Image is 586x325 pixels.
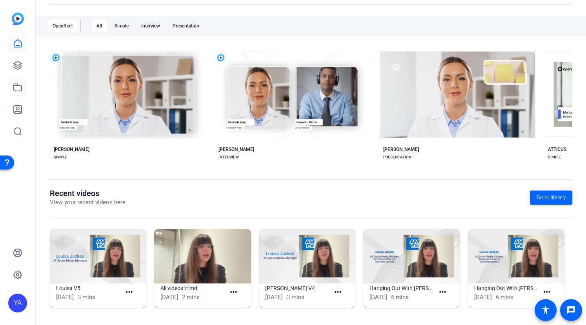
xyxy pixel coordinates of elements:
a: Go to library [530,191,572,205]
h1: All videos trimd [160,283,226,293]
img: Louisa Juckes V4 [259,229,355,283]
span: [DATE] [56,294,74,301]
span: Go to library [536,193,566,202]
span: [DATE] [474,294,492,301]
div: SIMPLE [548,154,562,160]
mat-icon: more_horiz [333,287,343,297]
p: View your recent videos here [50,198,126,207]
mat-icon: more_horiz [438,287,448,297]
h1: Hanging Out With [PERSON_NAME] V3 (1) [369,283,435,293]
mat-icon: more_horiz [124,287,134,297]
h1: Hanging Out With [PERSON_NAME] V3 [474,283,539,293]
img: Louisa V5 [50,229,146,283]
div: All [92,20,107,32]
mat-icon: more_horiz [229,287,238,297]
div: [PERSON_NAME] [218,146,254,153]
span: 2 mins [182,294,200,301]
h1: [PERSON_NAME] V4 [265,283,330,293]
div: YA [8,294,27,312]
div: Simple [110,20,133,32]
span: 6 mins [391,294,409,301]
span: [DATE] [369,294,387,301]
div: INTERVIEW [218,154,239,160]
div: ATTICUS [548,146,566,153]
div: SIMPLE [54,154,67,160]
mat-icon: accessibility [541,305,550,315]
div: [PERSON_NAME] [383,146,419,153]
span: 3 mins [78,294,95,301]
div: [PERSON_NAME] [54,146,89,153]
div: Interview [136,20,165,32]
mat-icon: message [566,305,576,315]
div: OpenReel [48,20,77,32]
img: Hanging Out With Louise Juckes V3 (1) [363,229,460,283]
span: 3 mins [287,294,304,301]
div: PRESENTATION [383,154,411,160]
img: All videos trimd [154,229,251,283]
span: 6 mins [496,294,513,301]
div: Presentation [168,20,204,32]
h1: Louisa V5 [56,283,121,293]
img: blue-gradient.svg [12,13,24,25]
mat-icon: more_horiz [542,287,552,297]
span: [DATE] [160,294,178,301]
h1: Recent videos [50,189,126,198]
span: [DATE] [265,294,283,301]
img: Hanging Out With Louisa Juckes V3 [468,229,564,283]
